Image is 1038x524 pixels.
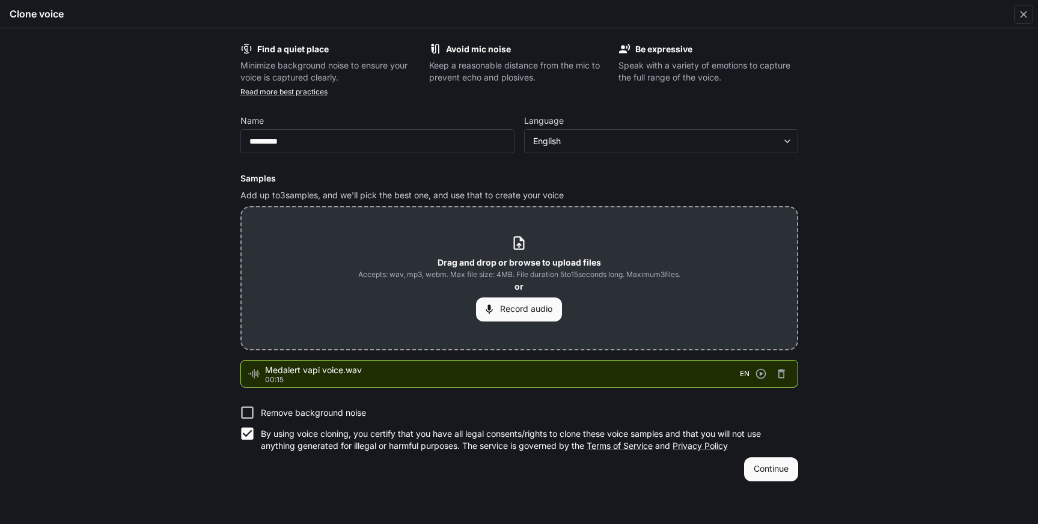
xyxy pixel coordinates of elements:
[635,44,692,54] b: Be expressive
[740,368,749,380] span: EN
[476,297,562,321] button: Record audio
[240,189,798,201] p: Add up to 3 samples, and we'll pick the best one, and use that to create your voice
[261,407,366,419] p: Remove background noise
[744,457,798,481] button: Continue
[240,117,264,125] p: Name
[618,59,798,84] p: Speak with a variety of emotions to capture the full range of the voice.
[446,44,511,54] b: Avoid mic noise
[261,428,789,452] p: By using voice cloning, you certify that you have all legal consents/rights to clone these voice ...
[240,87,328,96] a: Read more best practices
[240,59,420,84] p: Minimize background noise to ensure your voice is captured clearly.
[358,269,680,281] span: Accepts: wav, mp3, webm. Max file size: 4MB. File duration 5 to 15 seconds long. Maximum 3 files.
[525,135,798,147] div: English
[265,376,740,383] p: 00:15
[587,440,653,451] a: Terms of Service
[514,281,524,291] b: or
[257,44,329,54] b: Find a quiet place
[240,172,798,184] h6: Samples
[265,364,740,376] span: Medalert vapi voice.wav
[524,117,564,125] p: Language
[438,257,601,267] b: Drag and drop or browse to upload files
[429,59,609,84] p: Keep a reasonable distance from the mic to prevent echo and plosives.
[533,135,778,147] div: English
[673,440,728,451] a: Privacy Policy
[10,7,64,20] h5: Clone voice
